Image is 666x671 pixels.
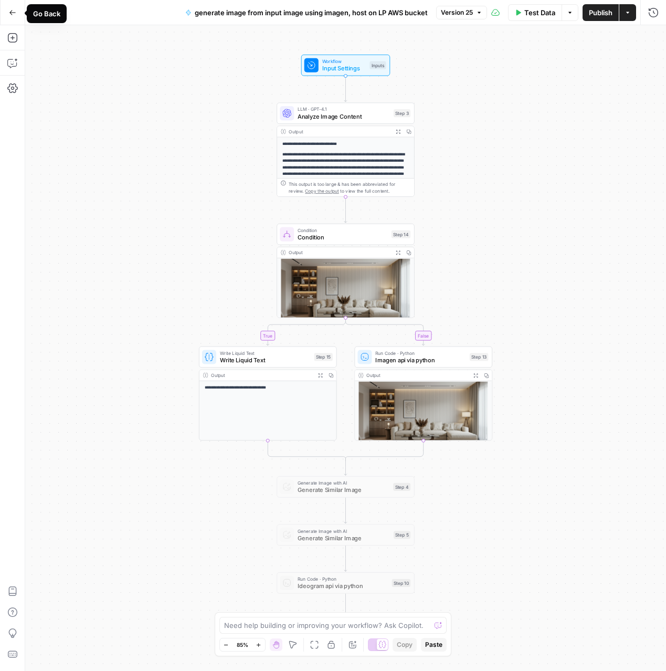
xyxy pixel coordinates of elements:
button: Publish [583,4,619,21]
div: Step 3 [394,109,410,117]
div: Run Code · PythonIdeogram api via pythonStep 10 [277,572,415,594]
button: Paste [421,638,447,652]
span: Publish [589,7,612,18]
span: Generate Similar Image [298,533,390,542]
div: Output [289,249,390,256]
g: Edge from step_10 to end [344,594,347,620]
span: Workflow [322,58,366,65]
span: Generate Similar Image [298,486,389,495]
span: Run Code · Python [298,575,388,583]
g: Edge from step_3 to step_14 [344,197,347,223]
span: generate image from input image using imagen, host on LP AWS bucket [195,7,428,18]
div: Inputs [369,61,386,69]
span: Input Settings [322,64,366,73]
span: Paste [425,640,442,649]
img: generated_image_20250826_221543_95b00094.png [277,258,414,329]
div: Output [211,372,312,379]
span: LLM · GPT-4.1 [298,106,390,113]
img: generated_image_20250826_221543_95b00094.png [355,381,492,452]
g: Edge from start to step_3 [344,76,347,102]
div: Step 13 [470,353,489,361]
span: Test Data [524,7,555,18]
span: Generate Image with AI [298,527,390,534]
span: Generate Image with AI [298,479,389,487]
span: Write Liquid Text [220,355,311,364]
g: Edge from step_5 to step_10 [344,546,347,571]
span: Copy [397,640,413,649]
div: Generate Image with AIGenerate Similar ImageStep 4 [277,476,415,498]
div: Generate Image with AIGenerate Similar ImageStep 5 [277,524,415,546]
span: Condition [298,227,388,234]
div: Step 10 [392,579,411,587]
button: Test Data [508,4,562,21]
div: ConditionConditionStep 14Output [277,224,415,318]
button: Version 25 [436,6,487,19]
div: Output [366,372,468,379]
span: Run Code · Python [375,350,466,357]
span: Condition [298,233,388,242]
div: Step 14 [392,230,410,238]
div: Run Code · PythonImagen api via pythonStep 13Output [354,347,492,441]
g: Edge from step_13 to step_14-conditional-end [345,441,423,461]
g: Edge from step_14-conditional-end to step_4 [344,459,347,475]
span: Version 25 [441,8,473,17]
div: Output [289,128,390,135]
span: Imagen api via python [375,355,466,364]
span: Write Liquid Text [220,350,311,357]
g: Edge from step_14 to step_15 [267,318,346,345]
span: Ideogram api via python [298,582,388,591]
g: Edge from step_14 to step_13 [345,318,425,345]
button: generate image from input image using imagen, host on LP AWS bucket [179,4,434,21]
span: 85% [237,641,248,649]
div: Step 4 [393,483,410,491]
span: Copy the output [305,188,339,194]
div: WorkflowInput SettingsInputs [277,55,415,76]
div: Step 5 [394,531,410,539]
button: Copy [393,638,417,652]
div: Go Back [33,8,60,19]
g: Edge from step_4 to step_5 [344,498,347,523]
div: Step 15 [314,353,333,361]
g: Edge from step_15 to step_14-conditional-end [268,441,345,461]
div: This output is too large & has been abbreviated for review. to view the full content. [289,181,410,195]
span: Analyze Image Content [298,112,390,121]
